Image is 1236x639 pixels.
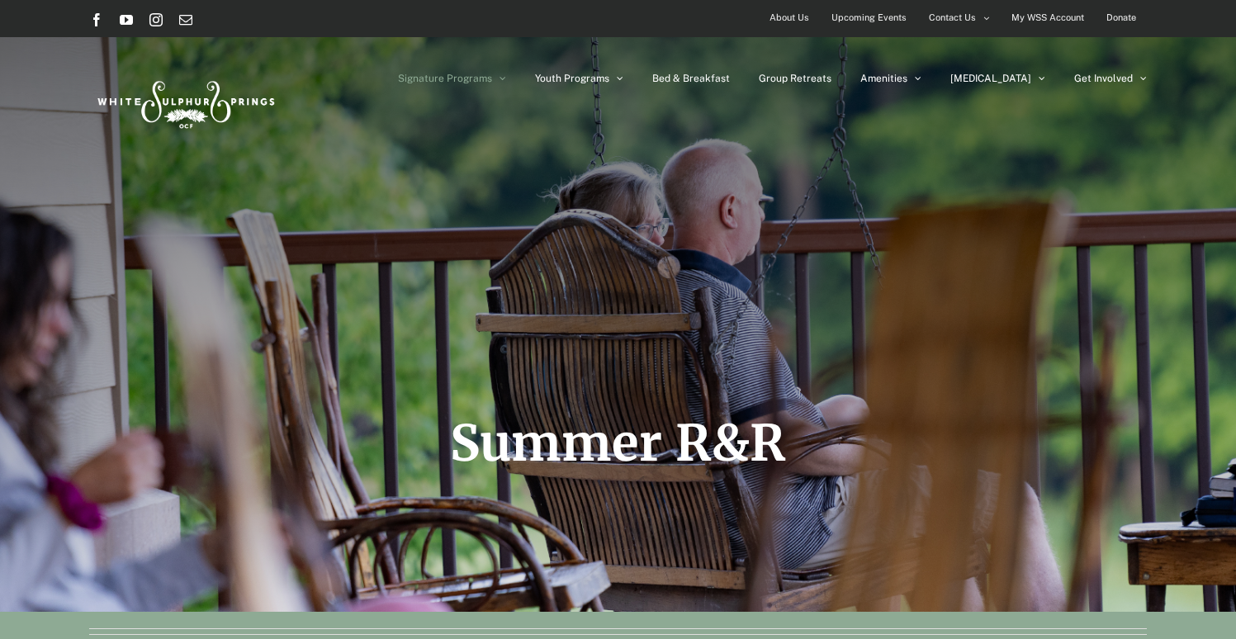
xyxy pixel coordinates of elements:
span: Signature Programs [398,73,492,83]
span: Summer R&R [450,412,786,474]
span: Contact Us [929,6,976,30]
a: Facebook [90,13,103,26]
a: Signature Programs [398,37,506,120]
a: Group Retreats [759,37,831,120]
a: [MEDICAL_DATA] [950,37,1045,120]
a: Youth Programs [535,37,623,120]
span: Group Retreats [759,73,831,83]
img: White Sulphur Springs Logo [90,63,280,140]
a: Instagram [149,13,163,26]
span: [MEDICAL_DATA] [950,73,1031,83]
a: Amenities [860,37,921,120]
a: Email [179,13,192,26]
a: Bed & Breakfast [652,37,730,120]
span: My WSS Account [1011,6,1084,30]
span: Bed & Breakfast [652,73,730,83]
span: Donate [1106,6,1136,30]
span: About Us [770,6,809,30]
span: Upcoming Events [831,6,907,30]
span: Amenities [860,73,907,83]
a: Get Involved [1074,37,1147,120]
a: YouTube [120,13,133,26]
nav: Main Menu [398,37,1147,120]
span: Get Involved [1074,73,1133,83]
span: Youth Programs [535,73,609,83]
